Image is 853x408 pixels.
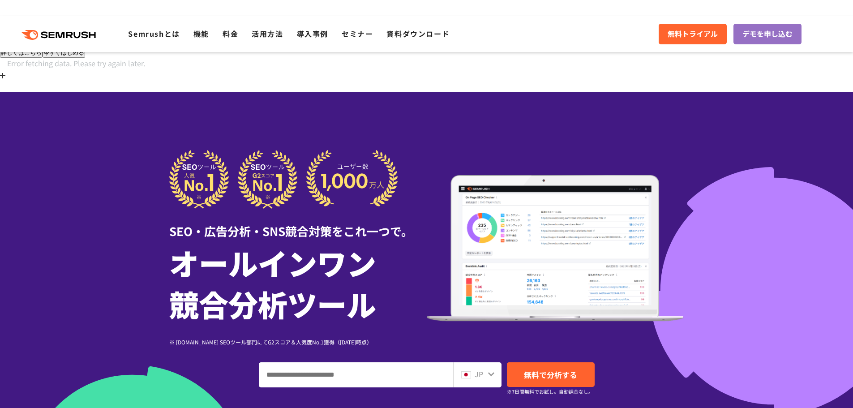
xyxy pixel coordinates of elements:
span: 無料で分析する [524,369,577,380]
a: Semrushとは [128,28,180,39]
span: JP [475,369,483,379]
a: 無料で分析する [507,362,595,387]
a: デモを申し込む [733,24,802,44]
button: 今すぐはじめる [43,48,85,58]
a: 無料トライアル [659,24,727,44]
div: ※ [DOMAIN_NAME] SEOツール部門にてG2スコア＆人気度No.1獲得（[DATE]時点） [169,338,427,346]
input: ドメイン、キーワードまたはURLを入力してください [259,363,453,387]
a: 資料ダウンロード [386,28,450,39]
span: デモを申し込む [742,28,793,40]
span: Error fetching data. Please try again later. [7,58,145,69]
span: 無料トライアル [668,28,718,40]
div: SEO・広告分析・SNS競合対策をこれ一つで。 [169,209,427,240]
a: セミナー [342,28,373,39]
a: 機能 [193,28,209,39]
a: 活用方法 [252,28,283,39]
h1: オールインワン 競合分析ツール [169,242,427,324]
a: 導入事例 [297,28,328,39]
a: 料金 [223,28,238,39]
small: ※7日間無料でお試し。自動課金なし。 [507,387,593,396]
